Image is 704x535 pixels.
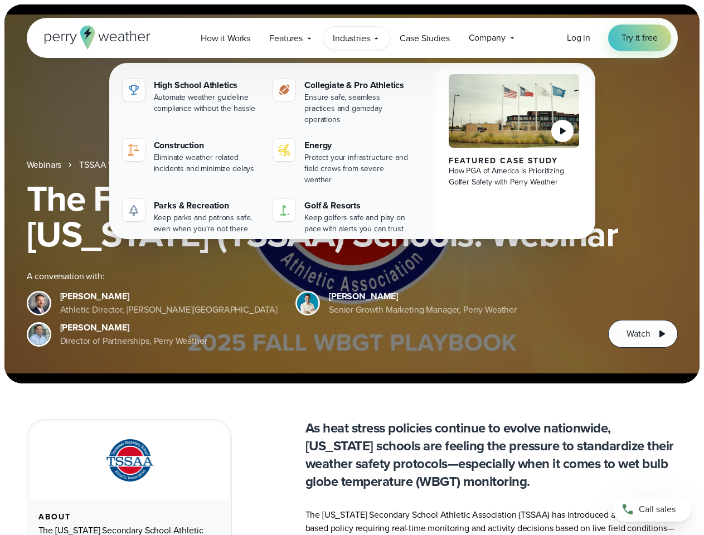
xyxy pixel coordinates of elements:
a: High School Athletics Automate weather guideline compliance without the hassle [118,74,265,119]
img: energy-icon@2x-1.svg [278,143,291,157]
span: Industries [333,32,370,45]
span: How it Works [201,32,250,45]
a: Log in [567,31,590,45]
a: Webinars [27,158,62,172]
span: Case Studies [400,32,449,45]
a: Energy Protect your infrastructure and field crews from severe weather [269,134,415,190]
div: About [38,513,220,522]
img: golf-iconV2.svg [278,203,291,217]
p: As heat stress policies continue to evolve nationwide, [US_STATE] schools are feeling the pressur... [305,419,678,490]
button: Watch [608,320,677,348]
span: Log in [567,31,590,44]
span: Try it free [622,31,657,45]
a: Case Studies [390,27,459,50]
div: Athletic Director, [PERSON_NAME][GEOGRAPHIC_DATA] [60,303,278,317]
div: [PERSON_NAME] [60,290,278,303]
span: Company [469,31,506,45]
img: PGA of America, Frisco Campus [449,74,580,148]
a: TSSAA WBGT Fall Playbook [79,158,185,172]
div: High School Athletics [154,79,260,92]
a: Parks & Recreation Keep parks and patrons safe, even when you're not there [118,194,265,239]
img: Jeff Wood [28,324,50,345]
div: Eliminate weather related incidents and minimize delays [154,152,260,174]
div: How PGA of America is Prioritizing Golfer Safety with Perry Weather [449,166,580,188]
div: Senior Growth Marketing Manager, Perry Weather [329,303,517,317]
div: Parks & Recreation [154,199,260,212]
img: construction perry weather [127,143,140,157]
div: Energy [304,139,411,152]
a: construction perry weather Construction Eliminate weather related incidents and minimize delays [118,134,265,179]
div: Keep parks and patrons safe, even when you're not there [154,212,260,235]
img: highschool-icon.svg [127,83,140,96]
h1: The Fall WBGT Playbook for [US_STATE] (TSSAA) Schools: Webinar [27,181,678,252]
div: [PERSON_NAME] [329,290,517,303]
img: proathletics-icon@2x-1.svg [278,83,291,96]
div: Golf & Resorts [304,199,411,212]
a: Try it free [608,25,671,51]
div: Construction [154,139,260,152]
a: Golf & Resorts Keep golfers safe and play on pace with alerts you can trust [269,194,415,239]
img: Brian Wyatt [28,293,50,314]
a: How it Works [191,27,260,50]
a: Call sales [613,497,691,522]
div: Director of Partnerships, Perry Weather [60,334,207,348]
span: Call sales [639,503,676,516]
img: TSSAA-Tennessee-Secondary-School-Athletic-Association.svg [92,435,167,486]
img: parks-icon-grey.svg [127,203,140,217]
div: Keep golfers safe and play on pace with alerts you can trust [304,212,411,235]
div: A conversation with: [27,270,591,283]
a: PGA of America, Frisco Campus Featured Case Study How PGA of America is Prioritizing Golfer Safet... [435,65,593,248]
div: Featured Case Study [449,157,580,166]
div: Protect your infrastructure and field crews from severe weather [304,152,411,186]
div: Automate weather guideline compliance without the hassle [154,92,260,114]
div: Ensure safe, seamless practices and gameday operations [304,92,411,125]
div: Collegiate & Pro Athletics [304,79,411,92]
nav: Breadcrumb [27,158,678,172]
span: Features [269,32,303,45]
div: [PERSON_NAME] [60,321,207,334]
span: Watch [627,327,650,341]
img: Spencer Patton, Perry Weather [297,293,318,314]
a: Collegiate & Pro Athletics Ensure safe, seamless practices and gameday operations [269,74,415,130]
